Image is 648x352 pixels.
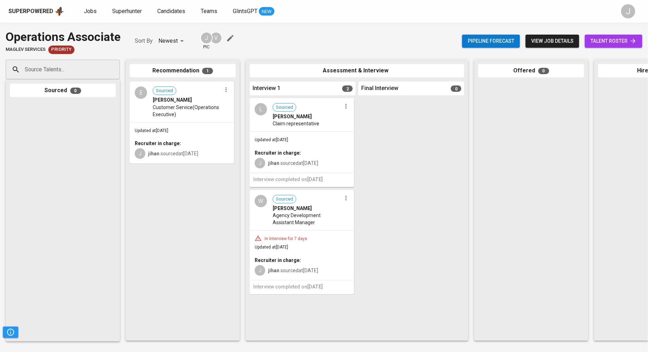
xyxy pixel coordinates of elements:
[6,46,46,53] span: Maglev Services
[255,245,288,250] span: Updated at [DATE]
[233,7,274,16] a: GlintsGPT NEW
[135,86,147,99] div: E
[255,137,288,142] span: Updated at [DATE]
[135,128,168,133] span: Updated at [DATE]
[8,6,64,17] a: Superpoweredapp logo
[3,327,18,338] button: Pipeline Triggers
[84,8,97,14] span: Jobs
[273,104,296,111] span: Sourced
[253,283,351,291] h6: Interview completed on
[135,148,145,159] div: J
[307,177,323,182] span: [DATE]
[273,196,296,203] span: Sourced
[157,7,187,16] a: Candidates
[268,268,318,273] span: sourced at [DATE]
[48,46,74,54] div: New Job received from Demand Team
[153,96,192,103] span: [PERSON_NAME]
[148,151,159,156] b: jihan
[526,35,579,48] button: view job details
[478,64,584,78] div: Offered
[8,7,53,16] div: Superpowered
[468,37,514,46] span: Pipeline forecast
[253,84,280,93] span: Interview 1
[451,85,461,92] span: 0
[273,205,312,212] span: [PERSON_NAME]
[153,104,222,118] span: Customer Service(Operations Executive)
[233,8,258,14] span: GlintsGPT
[591,37,637,46] span: talent roster
[112,8,142,14] span: Superhunter
[253,176,351,184] h6: Interview completed on
[273,113,312,120] span: [PERSON_NAME]
[48,46,74,53] span: Priority
[259,8,274,15] span: NEW
[55,6,64,17] img: app logo
[10,84,116,97] div: Sourced
[531,37,574,46] span: view job details
[148,151,198,156] span: sourced at [DATE]
[462,35,520,48] button: Pipeline forecast
[268,160,279,166] b: jihan
[6,28,121,46] div: Operations Associate
[585,35,642,48] a: talent roster
[116,69,117,70] button: Open
[70,88,81,94] span: 0
[201,8,217,14] span: Teams
[268,268,279,273] b: jihan
[202,68,213,74] span: 1
[130,64,236,78] div: Recommendation
[158,35,186,48] div: Newest
[361,84,398,93] span: Final Interview
[158,37,178,45] p: Newest
[273,212,341,226] span: Agency Development Assistant Manager
[250,98,354,187] div: LSourced[PERSON_NAME]Claim representativeUpdated at[DATE]Recruiter in charge:Jjihan sourcedat[DAT...
[621,4,635,18] div: J
[255,195,267,207] div: W
[262,236,310,242] div: In Interview for 7 days
[255,103,267,115] div: L
[157,8,185,14] span: Candidates
[307,284,323,290] span: [DATE]
[112,7,143,16] a: Superhunter
[200,32,213,50] div: pic
[201,7,219,16] a: Teams
[84,7,98,16] a: Jobs
[342,85,353,92] span: 2
[255,265,265,276] div: J
[135,37,153,45] p: Sort By
[250,190,354,294] div: WSourced[PERSON_NAME]Agency Development Assistant ManagerIn Interview for 7 daysUpdated at[DATE]R...
[200,32,213,44] div: J
[268,160,318,166] span: sourced at [DATE]
[273,120,319,127] span: Claim representative
[255,158,265,168] div: J
[153,88,176,94] span: Sourced
[538,68,549,74] span: 0
[255,150,301,156] b: Recruiter in charge:
[255,257,301,263] b: Recruiter in charge:
[130,82,234,164] div: ESourced[PERSON_NAME]Customer Service(Operations Executive)Updated at[DATE]Recruiter in charge:Jj...
[250,64,464,78] div: Assessment & Interview
[135,141,181,146] b: Recruiter in charge:
[210,32,222,44] div: V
